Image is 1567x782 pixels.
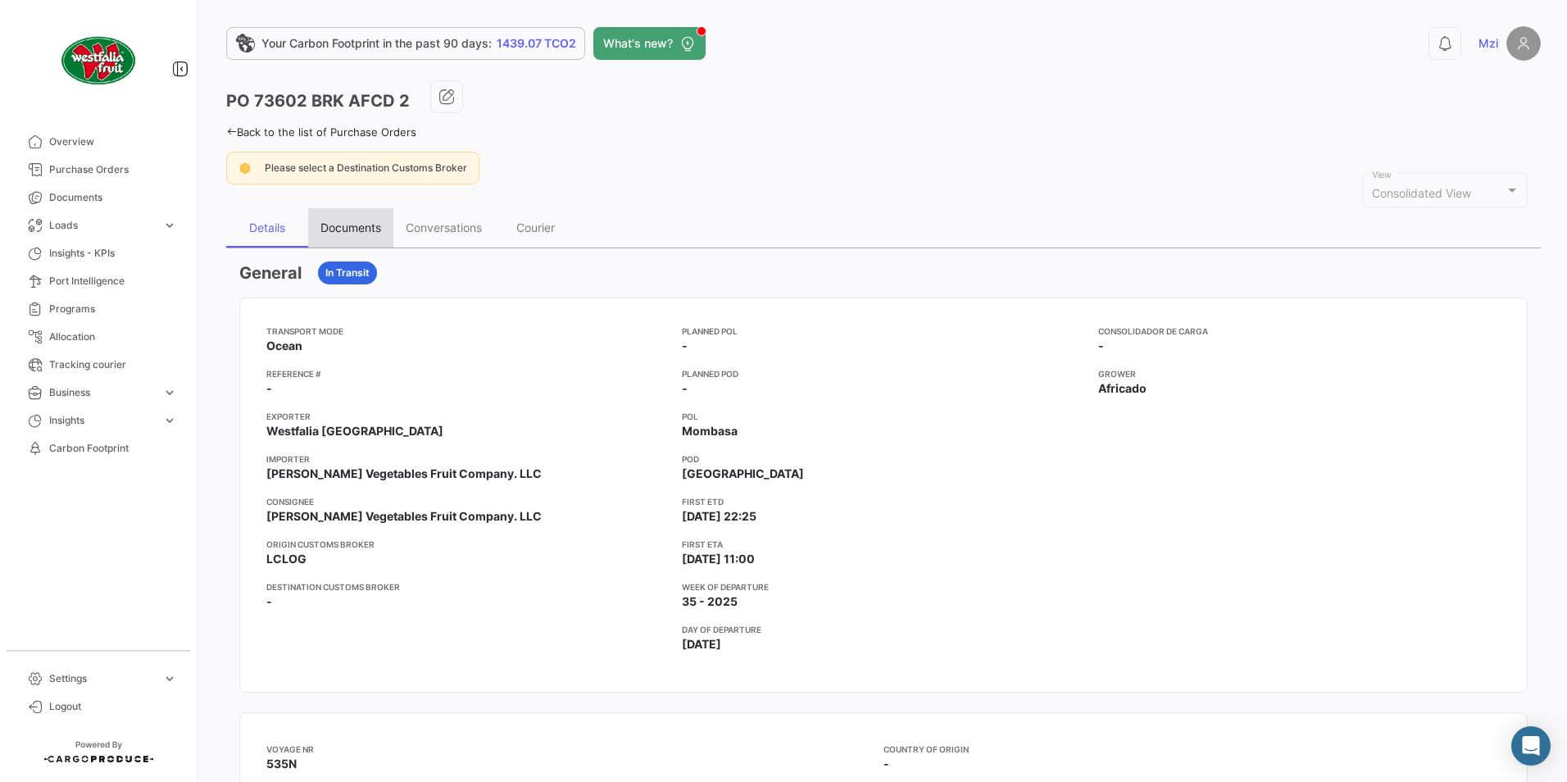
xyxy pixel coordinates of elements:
img: placeholder-user.png [1506,26,1541,61]
app-card-info-title: Consignee [266,495,669,508]
app-card-info-title: POD [682,452,1084,466]
span: Documents [49,190,177,205]
a: Tracking courier [13,351,184,379]
span: expand_more [162,413,177,428]
a: Purchase Orders [13,156,184,184]
span: Ocean [266,338,302,354]
app-card-info-title: Voyage nr [266,743,883,756]
div: Courier [516,221,555,234]
span: Business [49,385,156,400]
app-card-info-title: Origin Customs Broker [266,538,669,551]
h3: PO 73602 BRK AFCD 2 [226,89,410,112]
span: expand_more [162,671,177,686]
app-card-info-title: First ETA [682,538,1084,551]
app-card-info-title: Week of departure [682,580,1084,593]
div: Documents [320,221,381,234]
div: Abrir Intercom Messenger [1511,726,1551,766]
span: Overview [49,134,177,149]
span: [GEOGRAPHIC_DATA] [682,466,804,482]
span: expand_more [162,218,177,233]
span: - [1098,338,1104,354]
div: Conversations [406,221,482,234]
span: Please select a Destination Customs Broker [265,161,467,174]
span: Allocation [49,330,177,344]
span: 35 - 2025 [682,593,738,610]
a: Allocation [13,323,184,351]
span: Insights - KPIs [49,246,177,261]
span: LCLOG [266,551,307,567]
a: Insights - KPIs [13,239,184,267]
span: [DATE] [682,636,721,652]
span: Mombasa [682,423,738,439]
img: client-50.png [57,20,139,102]
span: - [266,593,272,610]
span: Settings [49,671,156,686]
span: What's new? [603,35,673,52]
app-card-info-title: Importer [266,452,669,466]
span: - [266,380,272,397]
span: Loads [49,218,156,233]
a: Programs [13,295,184,323]
app-card-info-title: Transport mode [266,325,669,338]
span: [PERSON_NAME] Vegetables Fruit Company. LLC [266,466,542,482]
app-card-info-title: Day of departure [682,623,1084,636]
span: - [883,757,889,771]
app-card-info-title: Country of Origin [883,743,1501,756]
span: - [682,338,688,354]
app-card-info-title: Exporter [266,410,669,423]
span: Africado [1098,380,1147,397]
span: 1439.07 TCO2 [497,35,576,52]
a: Your Carbon Footprint in the past 90 days:1439.07 TCO2 [226,27,585,60]
app-card-info-title: Reference # [266,367,669,380]
app-card-info-title: Planned POL [682,325,1084,338]
span: 535N [266,757,297,771]
app-card-info-title: POL [682,410,1084,423]
app-card-info-title: Grower [1098,367,1501,380]
span: Purchase Orders [49,162,177,177]
a: Port Intelligence [13,267,184,295]
div: Details [249,221,285,234]
span: Logout [49,699,177,714]
a: Documents [13,184,184,211]
a: Overview [13,128,184,156]
a: Carbon Footprint [13,434,184,462]
span: [PERSON_NAME] Vegetables Fruit Company. LLC [266,508,542,525]
app-card-info-title: Destination Customs Broker [266,580,669,593]
span: Carbon Footprint [49,441,177,456]
app-card-info-title: First ETD [682,495,1084,508]
app-card-info-title: Planned POD [682,367,1084,380]
span: Tracking courier [49,357,177,372]
h3: General [239,261,302,284]
span: Your Carbon Footprint in the past 90 days: [261,35,492,52]
app-card-info-title: Consolidador de Carga [1098,325,1501,338]
span: Westfalia [GEOGRAPHIC_DATA] [266,423,443,439]
button: What's new? [593,27,706,60]
span: expand_more [162,385,177,400]
span: Mzi [1478,35,1498,52]
a: Back to the list of Purchase Orders [226,125,416,139]
span: Insights [49,413,156,428]
span: In Transit [325,266,370,280]
mat-select-trigger: Consolidated View [1372,186,1471,200]
span: [DATE] 22:25 [682,508,756,525]
span: - [682,380,688,397]
span: Programs [49,302,177,316]
span: Port Intelligence [49,274,177,289]
span: [DATE] 11:00 [682,551,755,567]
